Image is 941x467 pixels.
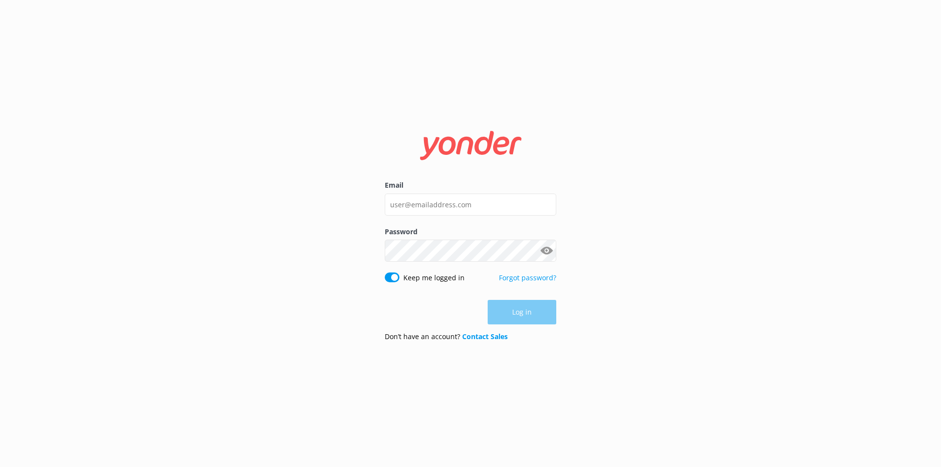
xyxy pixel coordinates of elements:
[385,180,556,191] label: Email
[403,272,465,283] label: Keep me logged in
[537,241,556,261] button: Show password
[462,332,508,341] a: Contact Sales
[499,273,556,282] a: Forgot password?
[385,194,556,216] input: user@emailaddress.com
[385,226,556,237] label: Password
[385,331,508,342] p: Don’t have an account?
